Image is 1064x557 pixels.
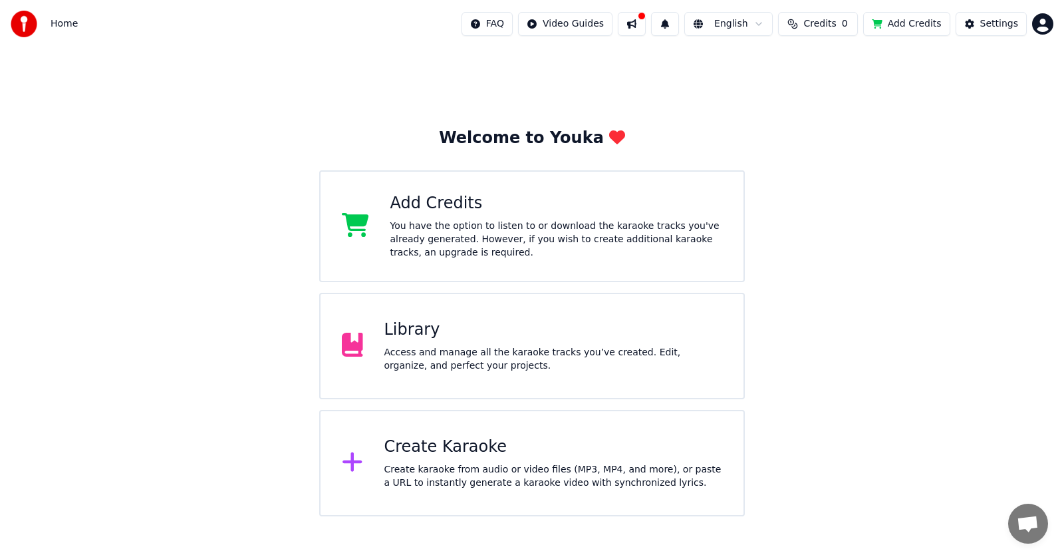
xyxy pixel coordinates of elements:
[863,12,950,36] button: Add Credits
[980,17,1018,31] div: Settings
[842,17,848,31] span: 0
[390,220,723,260] div: You have the option to listen to or download the karaoke tracks you've already generated. However...
[1008,504,1048,544] a: Open chat
[518,12,612,36] button: Video Guides
[384,346,723,373] div: Access and manage all the karaoke tracks you’ve created. Edit, organize, and perfect your projects.
[51,17,78,31] span: Home
[384,319,723,341] div: Library
[956,12,1027,36] button: Settings
[462,12,513,36] button: FAQ
[778,12,858,36] button: Credits0
[51,17,78,31] nav: breadcrumb
[390,193,723,214] div: Add Credits
[439,128,625,149] div: Welcome to Youka
[803,17,836,31] span: Credits
[11,11,37,37] img: youka
[384,463,723,490] div: Create karaoke from audio or video files (MP3, MP4, and more), or paste a URL to instantly genera...
[384,437,723,458] div: Create Karaoke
